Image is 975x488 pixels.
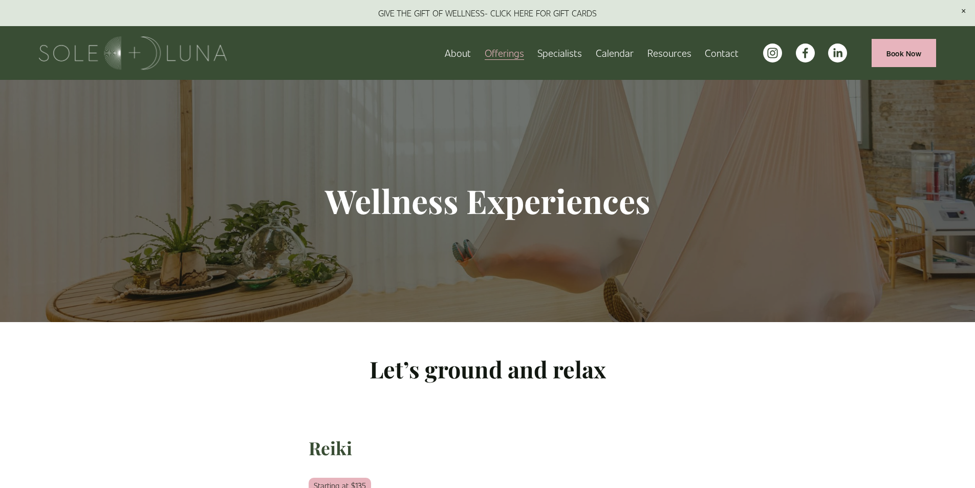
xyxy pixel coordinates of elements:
a: facebook-unauth [796,44,815,62]
a: Specialists [537,44,582,62]
a: Book Now [872,39,936,67]
a: LinkedIn [828,44,847,62]
a: About [445,44,471,62]
h1: Wellness Experiences [219,181,756,221]
h2: Let’s ground and relax [309,354,667,384]
a: Contact [705,44,739,62]
a: folder dropdown [485,44,524,62]
img: Sole + Luna [39,36,227,70]
span: Offerings [485,45,524,61]
a: folder dropdown [647,44,691,62]
h3: Reiki [309,436,667,460]
a: instagram-unauth [763,44,782,62]
a: Calendar [596,44,634,62]
span: Resources [647,45,691,61]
